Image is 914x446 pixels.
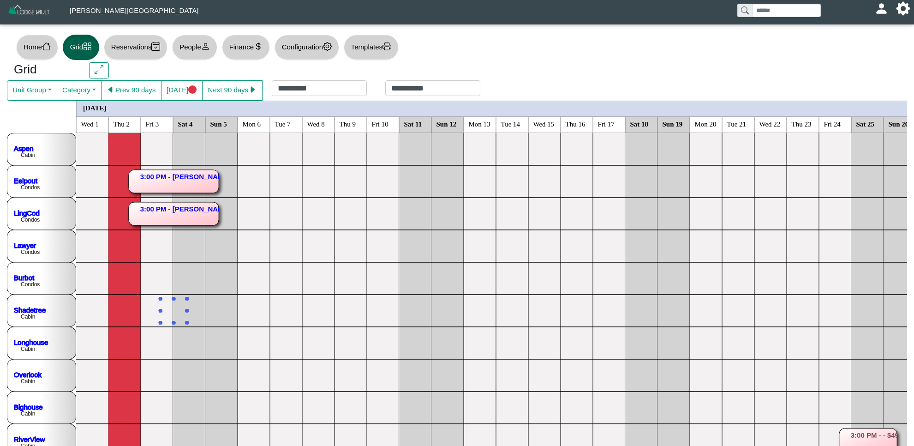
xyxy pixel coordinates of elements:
svg: caret left fill [107,85,115,94]
text: Wed 8 [307,120,325,127]
button: Financecurrency dollar [222,35,270,60]
a: Burbot [14,273,35,281]
svg: gear [323,42,332,51]
text: Thu 23 [792,120,812,127]
text: Sun 12 [436,120,457,127]
a: Overlook [14,370,42,378]
button: Peopleperson [172,35,217,60]
button: caret left fillPrev 90 days [101,80,161,101]
text: Cabin [21,378,35,385]
text: Mon 13 [469,120,490,127]
text: [DATE] [83,104,107,111]
text: Thu 9 [340,120,356,127]
text: Tue 14 [501,120,520,127]
a: Bighouse [14,403,43,410]
button: arrows angle expand [89,62,109,79]
text: Condos [21,281,40,288]
button: Reservationscalendar2 check [104,35,167,60]
svg: grid [83,42,92,51]
text: Sat 11 [404,120,422,127]
svg: currency dollar [254,42,263,51]
svg: person fill [878,5,885,12]
button: Configurationgear [275,35,339,60]
text: Fri 24 [824,120,841,127]
svg: caret right fill [248,85,257,94]
button: Category [57,80,102,101]
text: Cabin [21,346,35,352]
text: Wed 22 [759,120,781,127]
text: Sat 4 [178,120,193,127]
text: Sat 25 [856,120,875,127]
text: Condos [21,249,40,255]
svg: calendar2 check [151,42,160,51]
svg: search [741,6,748,14]
svg: circle fill [188,85,197,94]
text: Cabin [21,410,35,417]
input: Check in [272,80,367,96]
text: Wed 15 [533,120,555,127]
img: Z [7,4,51,20]
text: Fri 3 [146,120,159,127]
text: Condos [21,184,40,191]
text: Fri 10 [372,120,388,127]
input: Check out [385,80,480,96]
button: Gridgrid [63,35,99,60]
text: Sun 5 [210,120,227,127]
a: LingCod [14,209,40,217]
svg: arrows angle expand [95,65,103,74]
text: Tue 7 [275,120,291,127]
text: Sun 19 [663,120,683,127]
svg: person [201,42,210,51]
text: Cabin [21,152,35,158]
a: Longhouse [14,338,48,346]
a: Shadetree [14,306,46,313]
svg: printer [382,42,391,51]
text: Fri 17 [598,120,615,127]
text: Condos [21,217,40,223]
a: Eelpout [14,176,38,184]
text: Sat 18 [630,120,649,127]
h3: Grid [14,62,75,77]
a: RiverView [14,435,45,443]
text: Cabin [21,313,35,320]
text: Thu 16 [566,120,585,127]
button: [DATE]circle fill [161,80,203,101]
svg: gear fill [900,5,907,12]
button: Next 90 dayscaret right fill [202,80,263,101]
button: Templatesprinter [344,35,399,60]
a: Lawyer [14,241,36,249]
a: Aspen [14,144,34,152]
text: Sun 26 [889,120,909,127]
button: Unit Group [7,80,57,101]
button: Homehouse [16,35,58,60]
text: Wed 1 [81,120,99,127]
text: Mon 6 [243,120,261,127]
text: Thu 2 [114,120,130,127]
text: Tue 21 [727,120,747,127]
svg: house [42,42,51,51]
text: Mon 20 [695,120,717,127]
